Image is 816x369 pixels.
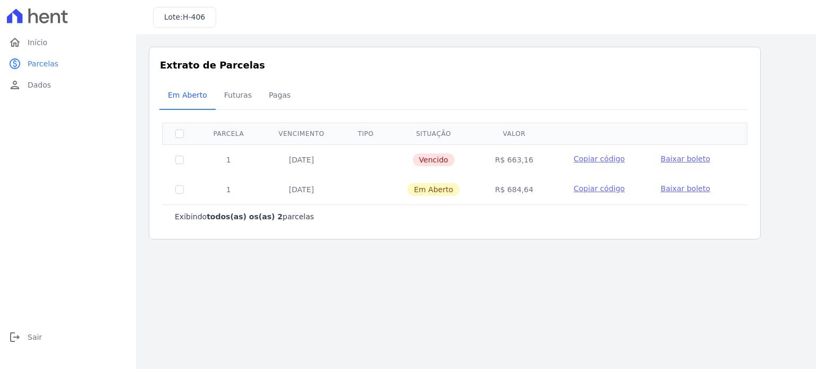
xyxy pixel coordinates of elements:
[661,183,710,194] a: Baixar boleto
[183,13,205,21] span: H-406
[175,211,314,222] p: Exibindo parcelas
[261,123,342,144] th: Vencimento
[574,184,625,193] span: Copiar código
[260,82,299,110] a: Pagas
[28,80,51,90] span: Dados
[160,58,750,72] h3: Extrato de Parcelas
[28,332,42,342] span: Sair
[261,144,342,175] td: [DATE]
[159,82,216,110] a: Em Aberto
[342,123,389,144] th: Tipo
[8,79,21,91] i: person
[478,123,550,144] th: Valor
[161,84,214,106] span: Em Aberto
[216,82,260,110] a: Futuras
[28,37,47,48] span: Início
[478,144,550,175] td: R$ 663,16
[8,36,21,49] i: home
[4,32,132,53] a: homeInício
[563,183,635,194] button: Copiar código
[4,74,132,96] a: personDados
[661,153,710,164] a: Baixar boleto
[164,12,205,23] h3: Lote:
[218,84,258,106] span: Futuras
[478,175,550,204] td: R$ 684,64
[389,123,478,144] th: Situação
[28,58,58,69] span: Parcelas
[661,155,710,163] span: Baixar boleto
[261,175,342,204] td: [DATE]
[8,57,21,70] i: paid
[197,123,261,144] th: Parcela
[574,155,625,163] span: Copiar código
[8,331,21,344] i: logout
[207,212,283,221] b: todos(as) os(as) 2
[197,144,261,175] td: 1
[262,84,297,106] span: Pagas
[413,153,455,166] span: Vencido
[407,183,460,196] span: Em Aberto
[4,327,132,348] a: logoutSair
[197,175,261,204] td: 1
[661,184,710,193] span: Baixar boleto
[563,153,635,164] button: Copiar código
[4,53,132,74] a: paidParcelas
